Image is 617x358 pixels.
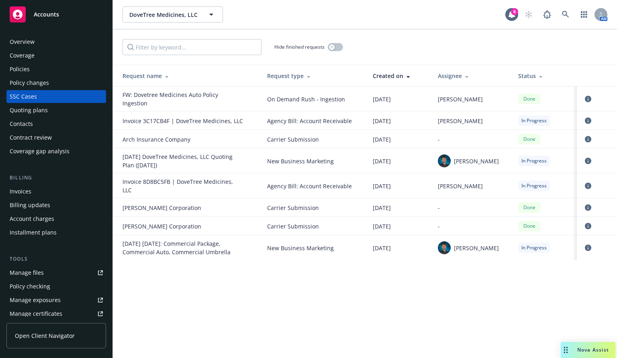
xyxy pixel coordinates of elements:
div: Contract review [10,131,52,144]
div: Coverage [10,49,35,62]
div: Manage exposures [10,294,61,307]
div: Tools [6,255,106,263]
div: - [438,222,505,230]
div: Coverage gap analysis [10,145,69,158]
div: - [438,135,505,144]
a: Start snowing [521,6,537,23]
span: [PERSON_NAME] [454,244,499,252]
span: Nova Assist [577,346,609,353]
div: Request name [123,72,254,80]
span: [DATE] [373,157,391,165]
a: circleInformation [583,243,593,253]
a: circleInformation [583,116,593,126]
div: 6 [511,8,518,15]
a: Manage certificates [6,307,106,320]
span: Carrier Submission [267,222,360,230]
div: FW: Dovetree Medicines Auto Policy Ingestion [123,91,243,107]
span: Agency Bill: Account Receivable [267,117,360,125]
a: circleInformation [583,134,593,144]
span: Done [521,136,537,143]
span: [DATE] [373,135,391,144]
span: New Business Marketing [267,157,360,165]
span: Accounts [34,11,59,18]
span: Hide finished requests [274,43,325,50]
a: Policy changes [6,76,106,89]
span: Carrier Submission [267,204,360,212]
span: In Progress [521,157,547,165]
span: In Progress [521,244,547,251]
div: Invoices [10,185,31,198]
span: Done [521,204,537,211]
span: [DATE] [373,204,391,212]
span: Carrier Submission [267,135,360,144]
a: Manage exposures [6,294,106,307]
div: Created on [373,72,425,80]
a: Invoices [6,185,106,198]
a: circleInformation [583,221,593,231]
span: [PERSON_NAME] [438,182,483,190]
div: Drag to move [561,342,571,358]
a: Contacts [6,117,106,130]
div: Contacts [10,117,33,130]
a: Coverage [6,49,106,62]
div: Assignee [438,72,505,80]
img: photo [438,154,451,167]
div: - [438,204,505,212]
a: Overview [6,35,106,48]
a: Report a Bug [539,6,555,23]
div: SSC Cases [10,90,37,103]
a: Policies [6,63,106,76]
div: 08/27/2025 DoveTree Medicines, LLC Quoting Plan (2025-08-27) [123,152,243,169]
a: Contract review [6,131,106,144]
a: Policy checking [6,280,106,293]
span: Done [521,95,537,103]
div: W.R. Berkley Corporation [123,204,243,212]
a: Installment plans [6,226,106,239]
input: Filter by keyword... [123,39,262,55]
div: Arch Insurance Company [123,135,243,144]
span: [PERSON_NAME] [438,95,483,103]
div: W.R. Berkley Corporation [123,222,243,230]
a: Coverage gap analysis [6,145,106,158]
div: Billing updates [10,199,50,212]
button: DoveTree Medicines, LLC [123,6,223,23]
span: [DATE] [373,182,391,190]
a: circleInformation [583,156,593,166]
div: Quoting plans [10,104,48,117]
div: Policy changes [10,76,49,89]
span: DoveTree Medicines, LLC [129,10,199,19]
div: Billing [6,174,106,182]
div: Installment plans [10,226,57,239]
span: Agency Bill: Account Receivable [267,182,360,190]
span: Open Client Navigator [15,331,75,340]
a: circleInformation [583,203,593,212]
div: Manage files [10,266,44,279]
div: Account charges [10,212,54,225]
div: Policies [10,63,30,76]
div: Request type [267,72,360,80]
span: [DATE] [373,222,391,230]
span: Done [521,222,537,230]
div: Status [518,72,570,80]
a: circleInformation [583,94,593,104]
div: Invoice 8D8BC5FB | DoveTree Medicines, LLC [123,177,243,194]
a: Account charges [6,212,106,225]
span: [DATE] [373,244,391,252]
div: Policy checking [10,280,50,293]
span: [PERSON_NAME] [454,157,499,165]
a: Accounts [6,3,106,26]
span: In Progress [521,182,547,189]
a: Search [558,6,574,23]
img: photo [438,241,451,254]
a: Quoting plans [6,104,106,117]
span: In Progress [521,117,547,124]
div: Invoice 3C17CB4F | DoveTree Medicines, LLC [123,117,243,125]
a: Switch app [576,6,592,23]
div: 08/11/2025 8/10/2025: Commercial Package, Commercial Auto, Commercial Umbrella [123,239,243,256]
span: New Business Marketing [267,244,360,252]
span: On Demand Rush - Ingestion [267,95,360,103]
div: Overview [10,35,35,48]
a: circleInformation [583,181,593,191]
a: Billing updates [6,199,106,212]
